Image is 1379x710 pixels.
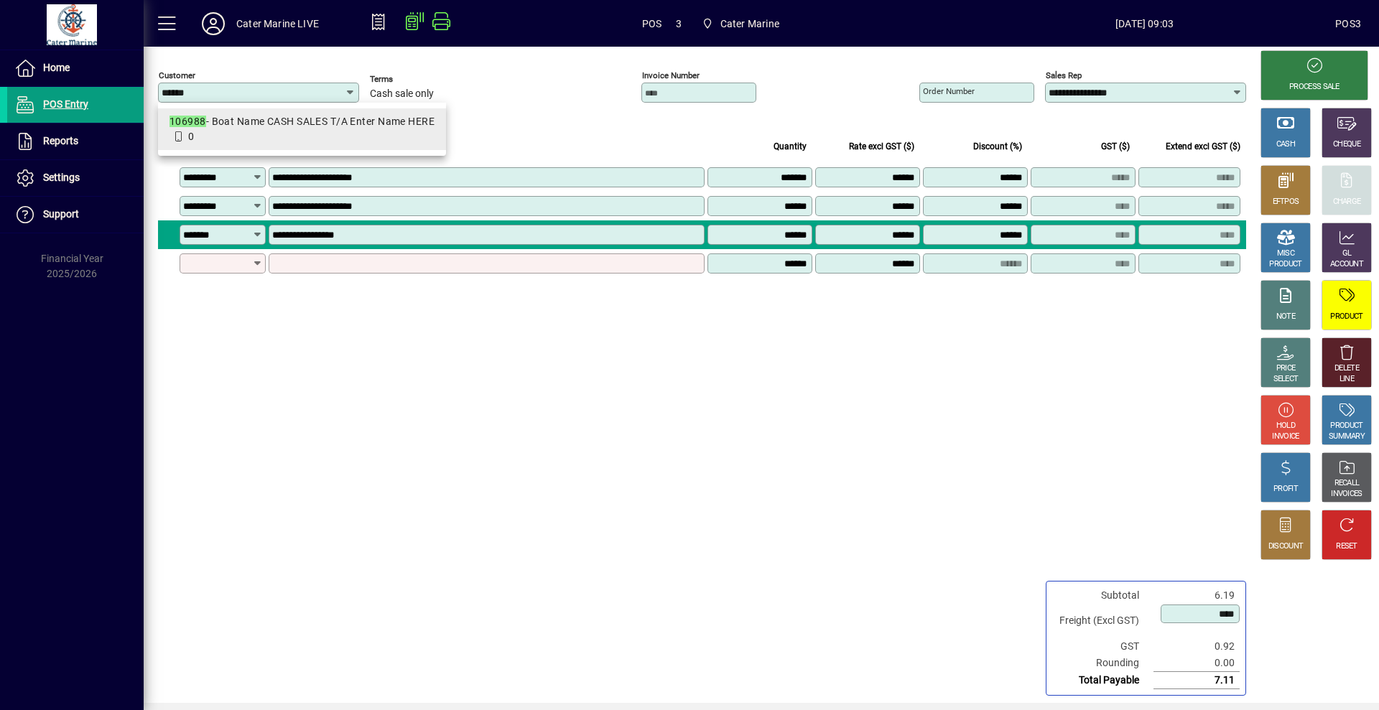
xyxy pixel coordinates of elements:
[159,70,195,80] mat-label: Customer
[1153,655,1240,672] td: 0.00
[954,12,1335,35] span: [DATE] 09:03
[43,208,79,220] span: Support
[1273,484,1298,495] div: PROFIT
[370,88,434,100] span: Cash sale only
[158,108,446,150] mat-option: 106988 - Boat Name CASH SALES T/A Enter Name HERE
[1153,587,1240,604] td: 6.19
[642,70,700,80] mat-label: Invoice number
[43,172,80,183] span: Settings
[1334,478,1360,489] div: RECALL
[170,114,435,129] div: - Boat Name CASH SALES T/A Enter Name HERE
[7,160,144,196] a: Settings
[1269,259,1301,270] div: PRODUCT
[642,12,662,35] span: POS
[7,123,144,159] a: Reports
[43,62,70,73] span: Home
[236,12,319,35] div: Cater Marine LIVE
[1331,489,1362,500] div: INVOICES
[973,139,1022,154] span: Discount (%)
[1330,259,1363,270] div: ACCOUNT
[43,98,88,110] span: POS Entry
[1335,12,1361,35] div: POS3
[774,139,807,154] span: Quantity
[1052,604,1153,638] td: Freight (Excl GST)
[1052,638,1153,655] td: GST
[1276,312,1295,322] div: NOTE
[7,197,144,233] a: Support
[1276,363,1296,374] div: PRICE
[720,12,779,35] span: Cater Marine
[1339,374,1354,385] div: LINE
[1329,431,1365,442] div: SUMMARY
[190,11,236,37] button: Profile
[1336,541,1357,552] div: RESET
[1272,431,1299,442] div: INVOICE
[1052,587,1153,604] td: Subtotal
[188,131,194,142] span: 0
[1330,312,1362,322] div: PRODUCT
[170,116,206,127] em: 106988
[696,11,785,37] span: Cater Marine
[1046,70,1082,80] mat-label: Sales rep
[1276,139,1295,150] div: CASH
[1052,655,1153,672] td: Rounding
[1334,363,1359,374] div: DELETE
[1276,421,1295,431] div: HOLD
[1289,82,1339,93] div: PROCESS SALE
[1268,541,1303,552] div: DISCOUNT
[849,139,914,154] span: Rate excl GST ($)
[1333,197,1361,207] div: CHARGE
[1052,672,1153,689] td: Total Payable
[923,86,975,96] mat-label: Order number
[7,50,144,86] a: Home
[676,12,682,35] span: 3
[1166,139,1240,154] span: Extend excl GST ($)
[1273,374,1299,385] div: SELECT
[1277,248,1294,259] div: MISC
[1342,248,1352,259] div: GL
[1153,672,1240,689] td: 7.11
[43,135,78,146] span: Reports
[1273,197,1299,207] div: EFTPOS
[370,75,456,84] span: Terms
[1330,421,1362,431] div: PRODUCT
[1153,638,1240,655] td: 0.92
[1333,139,1360,150] div: CHEQUE
[1101,139,1130,154] span: GST ($)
